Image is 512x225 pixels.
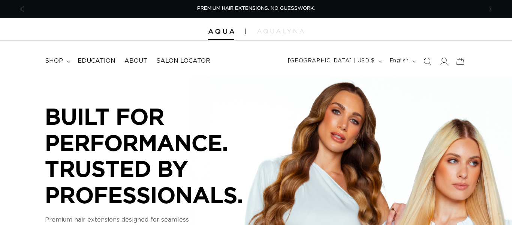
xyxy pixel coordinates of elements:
[152,53,215,69] a: Salon Locator
[73,53,120,69] a: Education
[389,57,409,65] span: English
[419,53,436,69] summary: Search
[283,54,385,68] button: [GEOGRAPHIC_DATA] | USD $
[156,57,210,65] span: Salon Locator
[40,53,73,69] summary: shop
[257,29,304,33] img: aqualyna.com
[482,2,499,16] button: Next announcement
[78,57,115,65] span: Education
[124,57,147,65] span: About
[288,57,375,65] span: [GEOGRAPHIC_DATA] | USD $
[385,54,419,68] button: English
[45,57,63,65] span: shop
[120,53,152,69] a: About
[197,6,315,11] span: PREMIUM HAIR EXTENSIONS. NO GUESSWORK.
[13,2,30,16] button: Previous announcement
[45,215,270,224] p: Premium hair extensions designed for seamless
[208,29,234,34] img: Aqua Hair Extensions
[45,103,270,208] p: BUILT FOR PERFORMANCE. TRUSTED BY PROFESSIONALS.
